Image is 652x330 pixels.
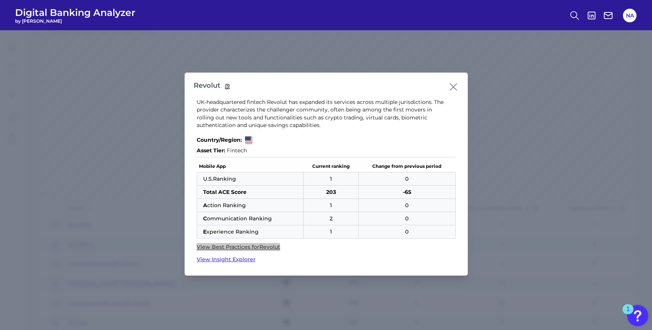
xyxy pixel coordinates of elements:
b: 203 [326,189,336,195]
td: 0 [359,225,455,238]
div: 1 [626,309,630,319]
td: 0 [359,172,455,185]
a: View Best Practices forRevolut [197,243,456,251]
button: Open Resource Center, 1 new notification [627,305,648,326]
td: 1 [304,225,359,238]
td: 2 [304,212,359,225]
h3: Revolut [194,82,220,90]
button: NA [623,9,637,22]
b: C [203,215,207,222]
span: Fintech [227,147,247,154]
b: Total ACE Score [203,189,247,195]
td: 0 [359,212,455,225]
span: Digital Banking Analyzer [15,7,136,18]
b: E [203,228,207,235]
td: 1 [304,198,359,212]
th: Change from previous period [359,160,455,172]
td: 1 [304,172,359,185]
b: Asset Tier: [197,147,225,154]
td: U.S. Ranking [197,172,304,185]
b: -65 [403,189,411,195]
td: ommunication Ranking [197,212,304,225]
td: 0 [359,198,455,212]
b: A [203,202,207,209]
td: xperience Ranking [197,225,304,238]
th: Mobile App [197,160,304,172]
b: Country/Region: [197,136,242,144]
td: ction Ranking [197,198,304,212]
p: UK-headquartered fintech Revolut has expanded its services across multiple jurisdictions. The pro... [197,98,447,129]
a: View Insight Explorer [197,256,456,263]
th: Current ranking [304,160,359,172]
span: by [PERSON_NAME] [15,18,136,24]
